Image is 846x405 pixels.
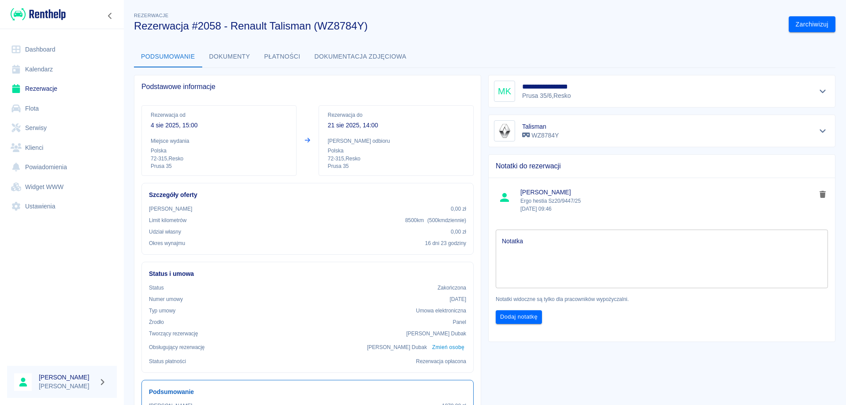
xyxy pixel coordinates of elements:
[149,307,175,315] p: Typ umowy
[151,147,287,155] p: Polska
[522,122,559,131] h6: Talisman
[202,46,257,67] button: Dokumenty
[7,7,66,22] a: Renthelp logo
[496,162,828,171] span: Notatki do rezerwacji
[104,10,117,22] button: Zwiń nawigację
[496,295,828,303] p: Notatki widoczne są tylko dla pracowników wypożyczalni.
[149,295,183,303] p: Numer umowy
[39,373,95,382] h6: [PERSON_NAME]
[149,239,185,247] p: Okres wynajmu
[7,118,117,138] a: Serwisy
[149,284,164,292] p: Status
[328,163,464,170] p: Prusa 35
[453,318,467,326] p: Panel
[149,330,198,338] p: Tworzący rezerwację
[451,228,466,236] p: 0,00 zł
[496,310,542,324] button: Dodaj notatkę
[151,155,287,163] p: 72-315 , Resko
[816,189,829,200] button: delete note
[7,99,117,119] a: Flota
[7,40,117,59] a: Dashboard
[520,205,816,213] p: [DATE] 09:46
[141,82,474,91] span: Podstawowe informacje
[416,307,466,315] p: Umowa elektroniczna
[151,121,287,130] p: 4 sie 2025, 15:00
[7,138,117,158] a: Klienci
[451,205,466,213] p: 0,00 zł
[406,330,466,338] p: [PERSON_NAME] Dubak
[449,295,466,303] p: [DATE]
[308,46,414,67] button: Dokumentacja zdjęciowa
[520,197,816,213] p: Ergo hestia Sz20/9447/25
[7,59,117,79] a: Kalendarz
[430,341,466,354] button: Zmień osobę
[149,190,466,200] h6: Szczegóły oferty
[7,157,117,177] a: Powiadomienia
[149,216,186,224] p: Limit kilometrów
[134,13,168,18] span: Rezerwacje
[149,387,466,397] h6: Podsumowanie
[134,20,782,32] h3: Rezerwacja #2058 - Renault Talisman (WZ8784Y)
[7,177,117,197] a: Widget WWW
[367,343,427,351] p: [PERSON_NAME] Dubak
[789,16,835,33] button: Zarchiwizuj
[149,205,192,213] p: [PERSON_NAME]
[522,131,559,140] p: WZ8784Y
[149,343,205,351] p: Obsługujący rezerwację
[328,155,464,163] p: 72-315 , Resko
[151,111,287,119] p: Rezerwacja od
[328,111,464,119] p: Rezerwacja do
[494,81,515,102] div: MK
[151,163,287,170] p: Prusa 35
[11,7,66,22] img: Renthelp logo
[149,228,181,236] p: Udział własny
[149,357,186,365] p: Status płatności
[134,46,202,67] button: Podsumowanie
[405,216,466,224] p: 8500 km
[816,85,830,97] button: Pokaż szczegóły
[522,91,578,100] p: Prusa 35/6 , Resko
[328,137,464,145] p: [PERSON_NAME] odbioru
[7,79,117,99] a: Rezerwacje
[816,125,830,137] button: Pokaż szczegóły
[151,137,287,145] p: Miejsce wydania
[427,217,466,223] span: ( 500 km dziennie )
[425,239,466,247] p: 16 dni 23 godziny
[149,269,466,279] h6: Status i umowa
[39,382,95,391] p: [PERSON_NAME]
[328,121,464,130] p: 21 sie 2025, 14:00
[496,122,513,140] img: Image
[328,147,464,155] p: Polska
[416,357,466,365] p: Rezerwacja opłacona
[7,197,117,216] a: Ustawienia
[149,318,164,326] p: Żrodło
[438,284,466,292] p: Zakończona
[257,46,308,67] button: Płatności
[520,188,816,197] span: [PERSON_NAME]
